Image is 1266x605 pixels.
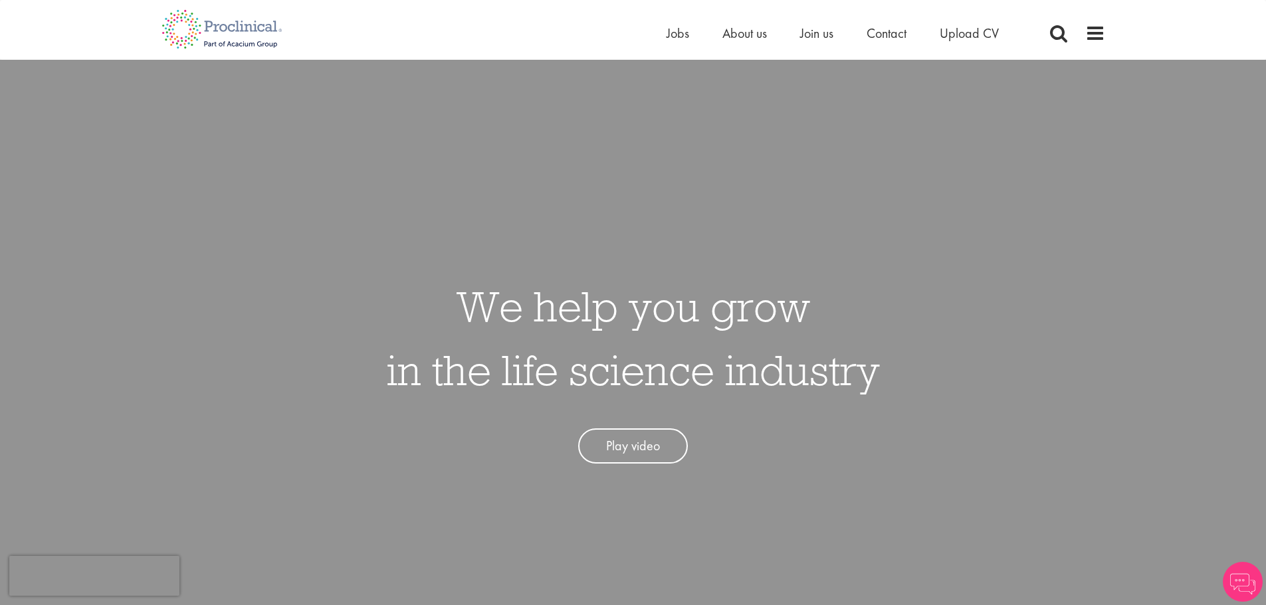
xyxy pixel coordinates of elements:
h1: We help you grow in the life science industry [387,274,880,402]
a: About us [722,25,767,42]
a: Contact [867,25,906,42]
a: Play video [578,428,688,464]
a: Join us [800,25,833,42]
a: Upload CV [940,25,999,42]
img: Chatbot [1223,562,1263,602]
a: Jobs [667,25,689,42]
